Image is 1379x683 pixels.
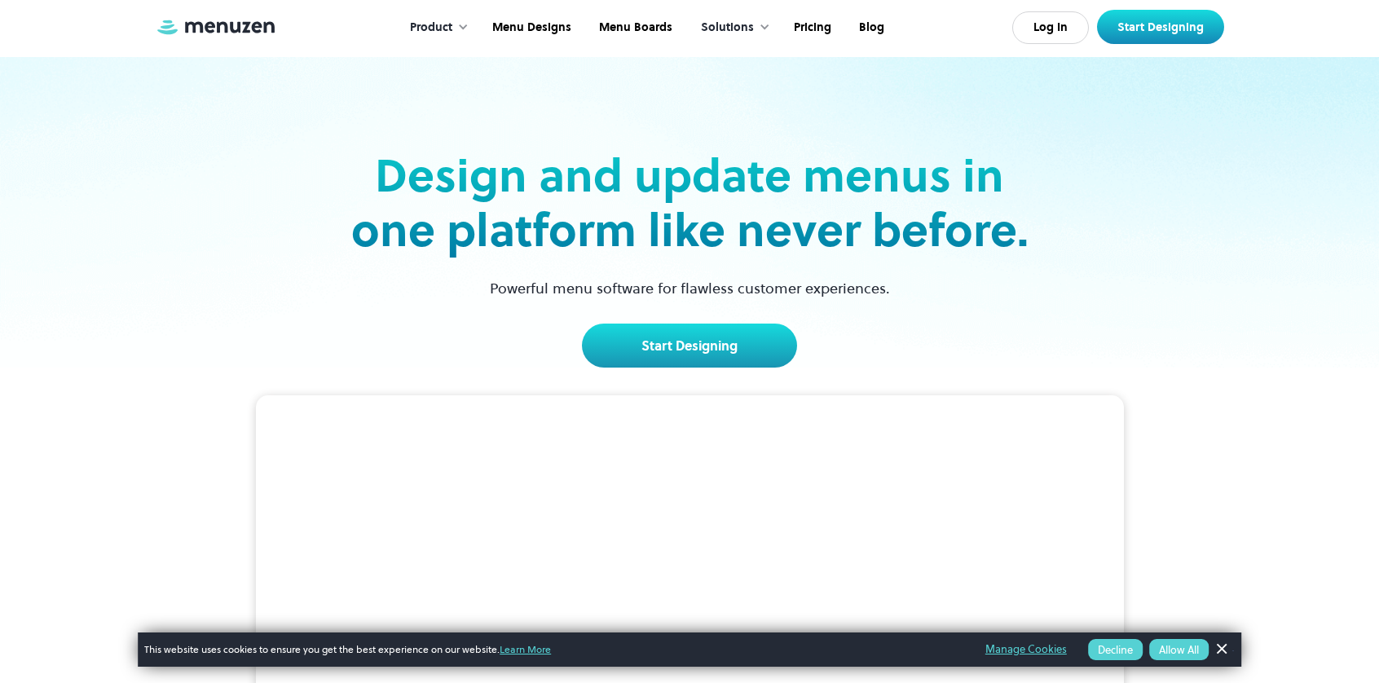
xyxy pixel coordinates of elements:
span: This website uses cookies to ensure you get the best experience on our website. [144,642,963,657]
a: Menu Designs [477,2,584,53]
p: Powerful menu software for flawless customer experiences. [469,277,910,299]
button: Allow All [1149,639,1209,660]
button: Decline [1088,639,1143,660]
a: Menu Boards [584,2,685,53]
a: Manage Cookies [985,641,1067,659]
div: Product [410,19,452,37]
a: Learn More [500,642,551,656]
a: Pricing [778,2,844,53]
div: Solutions [685,2,778,53]
h2: Design and update menus in one platform like never before. [346,148,1033,258]
a: Log In [1012,11,1089,44]
a: Blog [844,2,897,53]
a: Start Designing [1097,10,1224,44]
a: Dismiss Banner [1209,637,1233,662]
a: Start Designing [582,324,797,368]
div: Solutions [701,19,754,37]
div: Product [394,2,477,53]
